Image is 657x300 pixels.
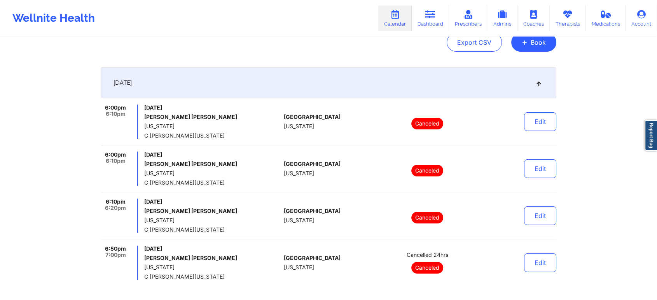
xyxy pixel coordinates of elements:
[144,217,281,223] span: [US_STATE]
[411,118,443,129] p: Canceled
[144,170,281,176] span: [US_STATE]
[144,114,281,120] h6: [PERSON_NAME] [PERSON_NAME]
[524,206,556,225] button: Edit
[284,264,314,270] span: [US_STATE]
[105,252,126,258] span: 7:00pm
[144,208,281,214] h6: [PERSON_NAME] [PERSON_NAME]
[105,246,126,252] span: 6:50pm
[447,33,502,52] button: Export CSV
[645,120,657,151] a: Report Bug
[487,5,517,31] a: Admins
[114,79,132,87] span: [DATE]
[412,5,449,31] a: Dashboard
[284,114,341,120] span: [GEOGRAPHIC_DATA]
[144,255,281,261] h6: [PERSON_NAME] [PERSON_NAME]
[284,217,314,223] span: [US_STATE]
[106,111,126,117] span: 6:10pm
[411,165,443,176] p: Canceled
[144,274,281,280] span: C [PERSON_NAME][US_STATE]
[144,180,281,186] span: C [PERSON_NAME][US_STATE]
[106,158,126,164] span: 6:10pm
[284,123,314,129] span: [US_STATE]
[144,123,281,129] span: [US_STATE]
[144,152,281,158] span: [DATE]
[586,5,626,31] a: Medications
[144,227,281,233] span: C [PERSON_NAME][US_STATE]
[378,5,412,31] a: Calendar
[144,161,281,167] h6: [PERSON_NAME] [PERSON_NAME]
[411,262,443,274] p: Canceled
[524,112,556,131] button: Edit
[626,5,657,31] a: Account
[550,5,586,31] a: Therapists
[517,5,550,31] a: Coaches
[522,40,528,44] span: +
[106,199,126,205] span: 6:10pm
[284,255,341,261] span: [GEOGRAPHIC_DATA]
[144,199,281,205] span: [DATE]
[406,252,448,258] span: Cancelled 24hrs
[524,159,556,178] button: Edit
[105,152,126,158] span: 6:00pm
[105,105,126,111] span: 6:00pm
[284,161,341,167] span: [GEOGRAPHIC_DATA]
[144,105,281,111] span: [DATE]
[105,205,126,211] span: 6:20pm
[411,212,443,223] p: Canceled
[524,253,556,272] button: Edit
[449,5,488,31] a: Prescribers
[144,264,281,270] span: [US_STATE]
[284,208,341,214] span: [GEOGRAPHIC_DATA]
[144,133,281,139] span: C [PERSON_NAME][US_STATE]
[284,170,314,176] span: [US_STATE]
[511,33,556,52] button: +Book
[144,246,281,252] span: [DATE]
